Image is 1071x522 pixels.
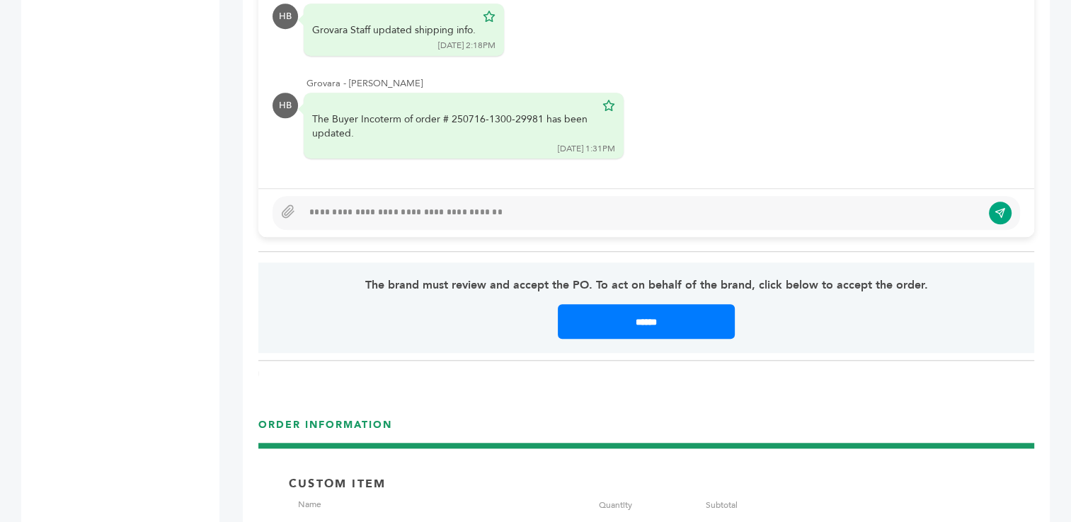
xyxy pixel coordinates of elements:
div: [DATE] 2:18PM [438,40,496,52]
div: Grovara - [PERSON_NAME] [307,77,1020,90]
h3: ORDER INFORMATION [258,418,1034,443]
div: HB [273,93,298,118]
div: Subtotal [706,499,803,511]
div: Quantity [599,499,696,511]
p: Custom Item [289,476,386,492]
p: The brand must review and accept the PO. To act on behalf of the brand, click below to accept the... [290,277,1003,294]
div: Name [298,499,588,511]
div: The Buyer Incoterm of order # 250716-1300-29981 has been updated. [312,112,595,140]
div: HB [273,4,298,29]
div: [DATE] 1:31PM [558,143,615,155]
div: Grovara Staff updated shipping info. [312,23,476,37]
